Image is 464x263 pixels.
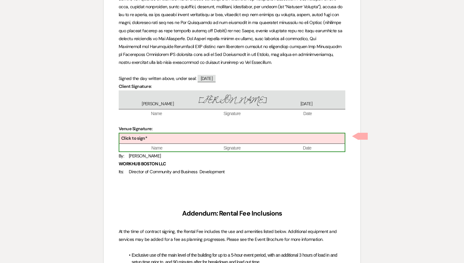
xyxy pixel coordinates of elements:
[119,169,225,174] span: Its: Director of Community and Business Development
[119,161,166,167] strong: WORKHUB BOSTON LLC
[119,76,196,81] span: Signed the day written above, under seal:
[182,209,282,218] strong: Addendum: Rental Fee Inclusions
[119,126,152,131] strong: Venue Signature:
[195,94,269,107] span: [PERSON_NAME]
[198,75,216,82] span: [DATE]
[270,111,345,117] span: Date
[119,229,338,242] span: At the time of contract signing, the Rental Fee includes the use and amenities listed below. Addi...
[119,83,152,89] strong: Client Signature:
[270,145,345,151] span: Date
[269,101,343,107] span: [DATE]
[119,153,161,159] span: By: [PERSON_NAME]
[194,111,270,117] span: Signature
[119,111,194,117] span: Name
[121,135,147,141] b: Click to sign*
[119,145,194,151] span: Name
[194,145,270,151] span: Signature
[121,101,195,107] span: [PERSON_NAME]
